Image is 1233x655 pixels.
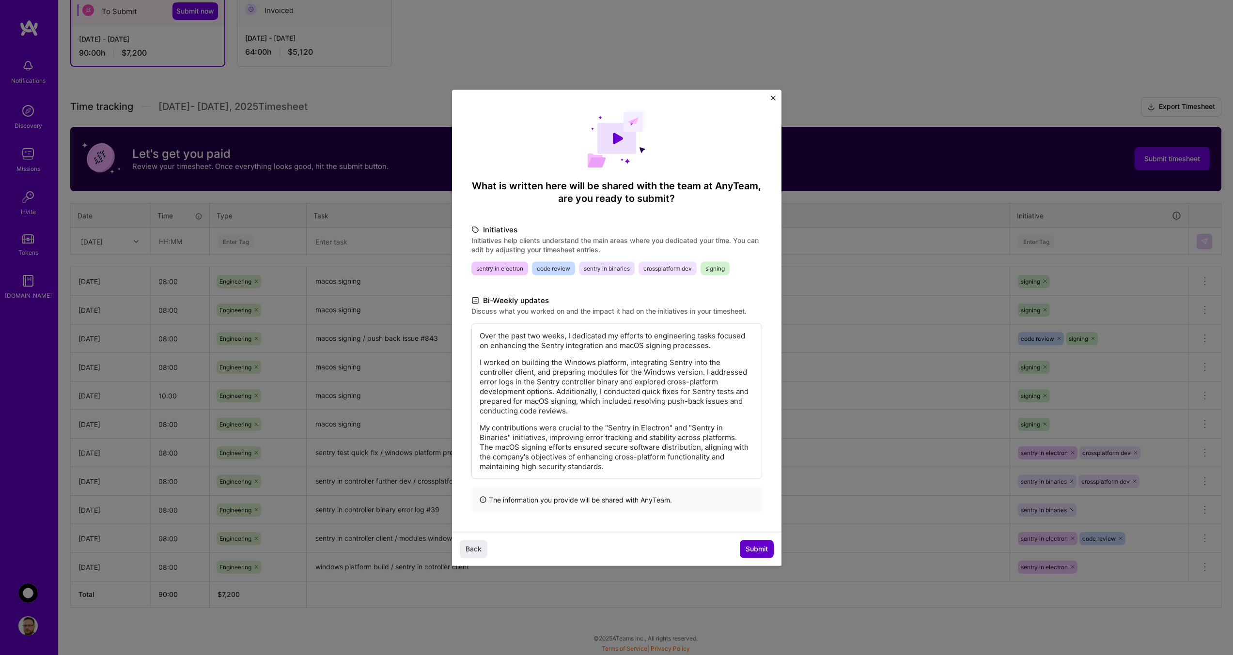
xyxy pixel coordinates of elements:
label: Initiatives [471,224,762,235]
span: crossplatform dev [639,261,697,275]
h4: What is written here will be shared with the team at AnyTeam , are you ready to submit? [471,179,762,204]
span: code review [532,261,575,275]
p: I worked on building the Windows platform, integrating Sentry into the controller client, and pre... [480,357,754,415]
p: Over the past two weeks, I dedicated my efforts to engineering tasks focused on enhancing the Sen... [480,331,754,350]
label: Bi-Weekly updates [471,294,762,306]
span: Submit [746,544,768,554]
img: Demo day [587,109,646,168]
span: sentry in electron [471,261,528,275]
button: Close [771,95,776,106]
span: Back [466,544,482,554]
i: icon TagBlack [471,224,479,235]
span: sentry in binaries [579,261,635,275]
i: icon DocumentBlack [471,295,479,306]
span: signing [701,261,730,275]
i: icon InfoBlack [479,494,487,504]
button: Back [460,540,487,558]
label: Initiatives help clients understand the main areas where you dedicated your time. You can edit by... [471,235,762,254]
p: My contributions were crucial to the "Sentry in Electron" and "Sentry in Binaries" initiatives, i... [480,423,754,471]
label: Discuss what you worked on and the impact it had on the initiatives in your timesheet. [471,306,762,315]
div: The information you provide will be shared with AnyTeam . [471,487,762,512]
button: Submit [740,540,774,558]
